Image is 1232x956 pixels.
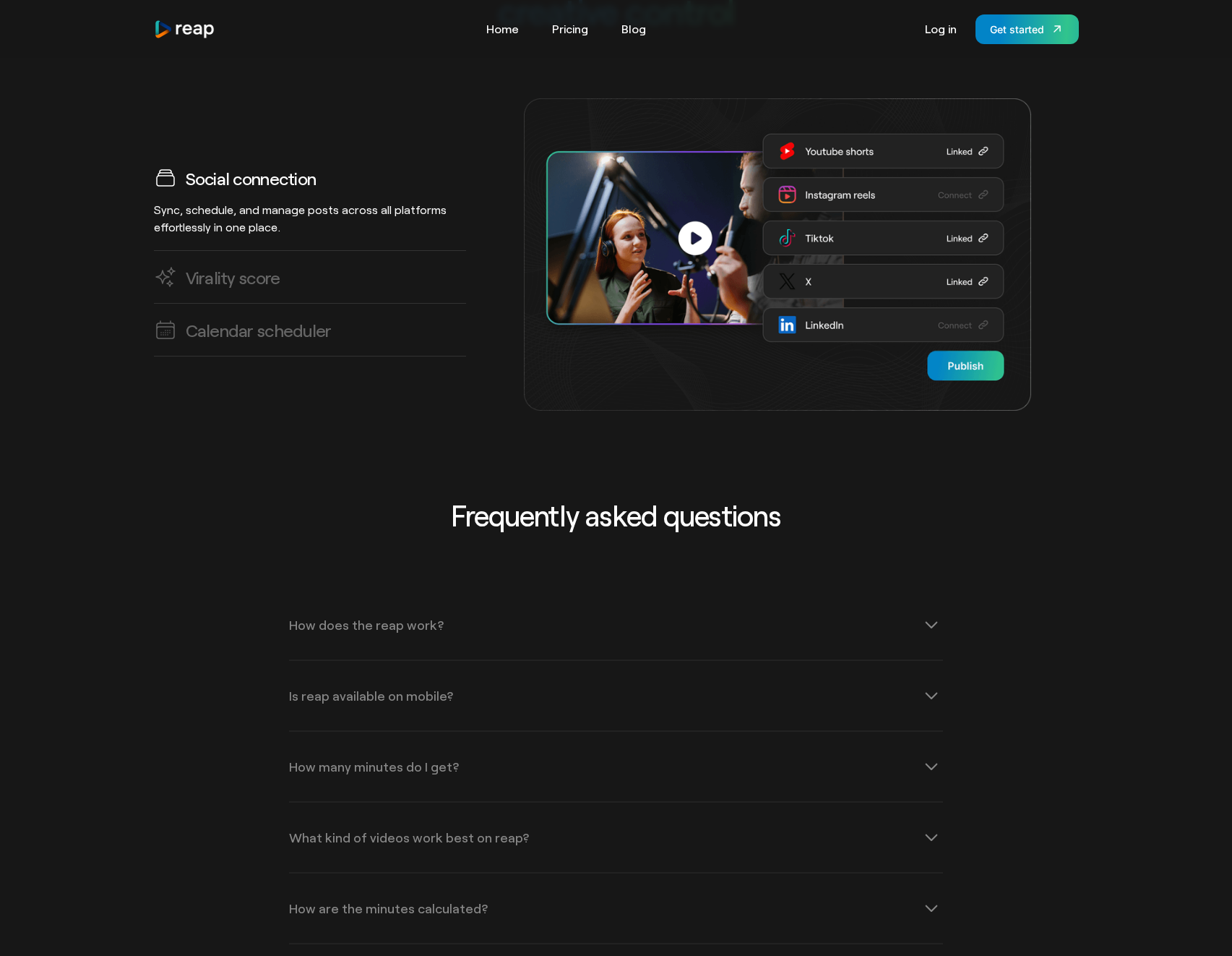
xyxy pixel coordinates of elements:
img: Social Connection [524,98,1031,411]
div: What kind of videos work best on reap? [289,831,529,844]
h3: Virality score [186,266,280,289]
div: Is reap available on mobile? [289,689,453,702]
h2: Frequently asked questions [316,498,917,532]
a: Log in [918,17,964,40]
div: How many minutes do I get? [289,760,459,773]
h3: Calendar scheduler [186,319,332,341]
a: Get started [975,14,1079,44]
a: Pricing [545,17,595,40]
a: Blog [614,17,653,40]
div: How are the minutes calculated? [289,902,488,915]
h3: Social connection [186,167,316,189]
div: Get started [990,22,1044,37]
p: Sync, schedule, and manage posts across all platforms effortlessly in one place. [154,201,466,236]
img: reap logo [154,20,216,39]
div: How does the reap work? [289,618,444,631]
a: Home [479,17,526,40]
a: home [154,20,216,39]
